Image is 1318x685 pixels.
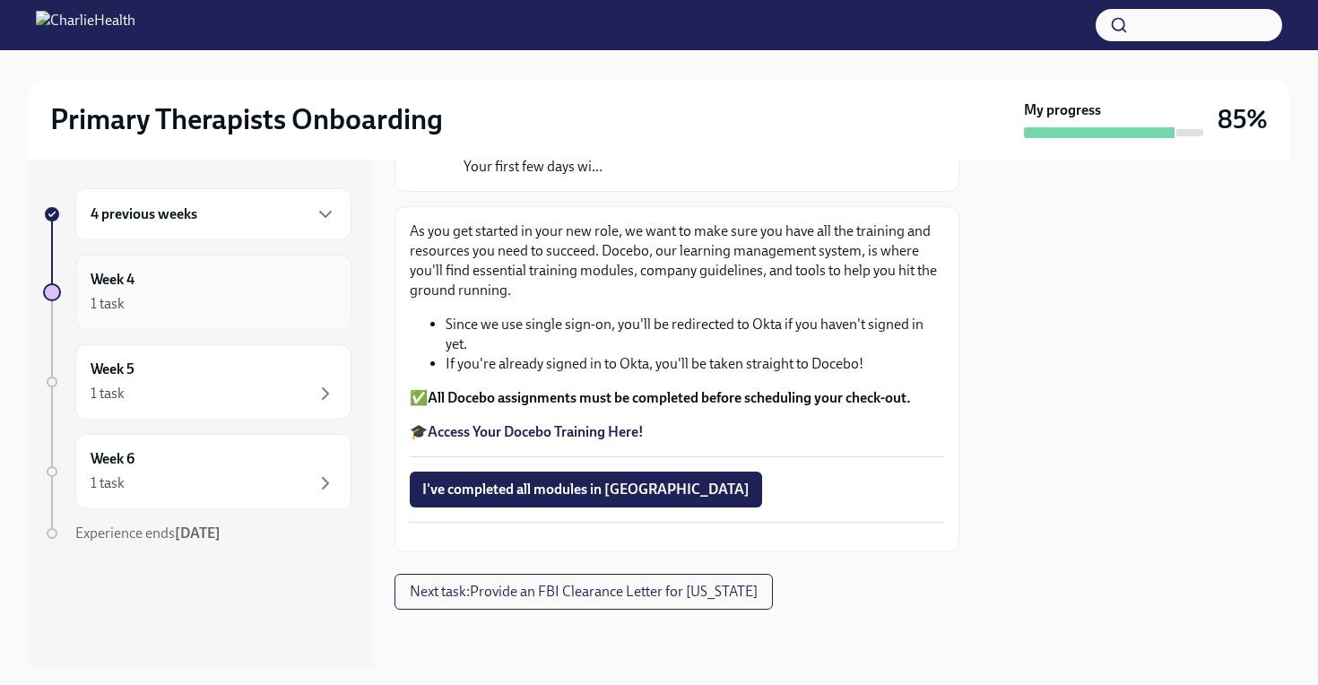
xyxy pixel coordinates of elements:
a: Week 41 task [43,255,351,330]
h2: Primary Therapists Onboarding [50,101,443,137]
h6: Week 6 [91,449,134,469]
li: Since we use single sign-on, you'll be redirected to Okta if you haven't signed in yet. [446,315,944,354]
strong: All Docebo assignments must be completed before scheduling your check-out. [428,389,911,406]
h6: Week 4 [91,270,134,290]
li: If you're already signed in to Okta, you'll be taken straight to Docebo! [446,354,944,374]
strong: My progress [1024,100,1101,120]
div: 4 previous weeks [75,188,351,240]
span: Next task : Provide an FBI Clearance Letter for [US_STATE] [410,583,758,601]
h3: 85% [1218,103,1268,135]
a: Week 61 task [43,434,351,509]
p: 🎓 [410,422,944,442]
p: ✅ [410,388,944,408]
p: Your first few days wi... [464,157,857,177]
a: Access Your Docebo Training Here! [428,423,644,440]
a: Week 51 task [43,344,351,420]
p: As you get started in your new role, we want to make sure you have all the training and resources... [410,221,944,300]
span: Experience ends [75,525,221,542]
div: 1 task [91,294,125,314]
img: CharlieHealth [36,11,135,39]
span: I've completed all modules in [GEOGRAPHIC_DATA] [422,481,750,499]
div: 1 task [91,384,125,403]
h6: 4 previous weeks [91,204,197,224]
button: Next task:Provide an FBI Clearance Letter for [US_STATE] [395,574,773,610]
strong: [DATE] [175,525,221,542]
button: I've completed all modules in [GEOGRAPHIC_DATA] [410,472,762,507]
h6: Week 5 [91,360,134,379]
div: 1 task [91,473,125,493]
